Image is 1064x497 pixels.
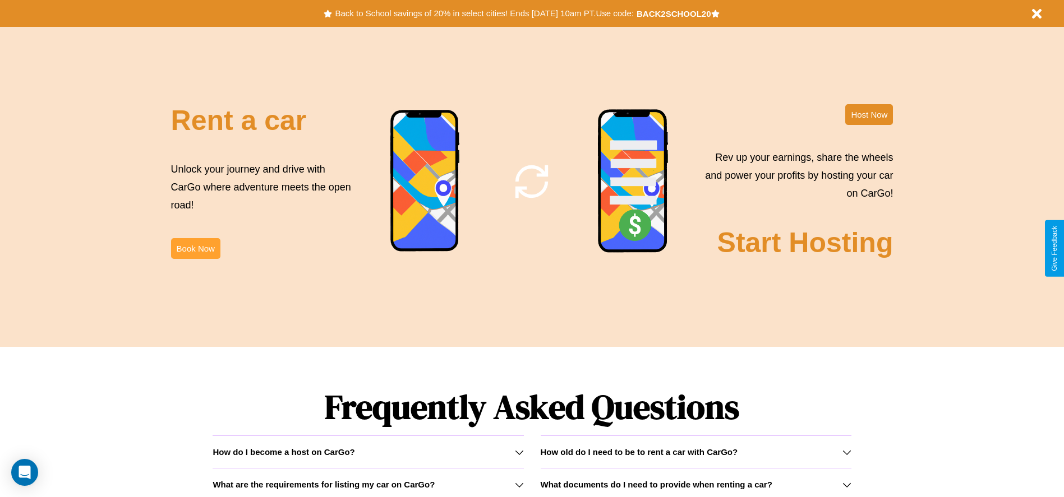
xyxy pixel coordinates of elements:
[332,6,636,21] button: Back to School savings of 20% in select cities! Ends [DATE] 10am PT.Use code:
[390,109,460,253] img: phone
[597,109,669,254] img: phone
[541,480,772,489] h3: What documents do I need to provide when renting a car?
[171,160,355,215] p: Unlock your journey and drive with CarGo where adventure meets the open road!
[11,459,38,486] div: Open Intercom Messenger
[1051,226,1058,271] div: Give Feedback
[213,378,851,435] h1: Frequently Asked Questions
[845,104,893,125] button: Host Now
[213,480,435,489] h3: What are the requirements for listing my car on CarGo?
[213,447,354,457] h3: How do I become a host on CarGo?
[541,447,738,457] h3: How old do I need to be to rent a car with CarGo?
[717,226,893,259] h2: Start Hosting
[171,238,220,259] button: Book Now
[171,104,307,137] h2: Rent a car
[698,148,893,203] p: Rev up your earnings, share the wheels and power your profits by hosting your car on CarGo!
[637,9,711,18] b: BACK2SCHOOL20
